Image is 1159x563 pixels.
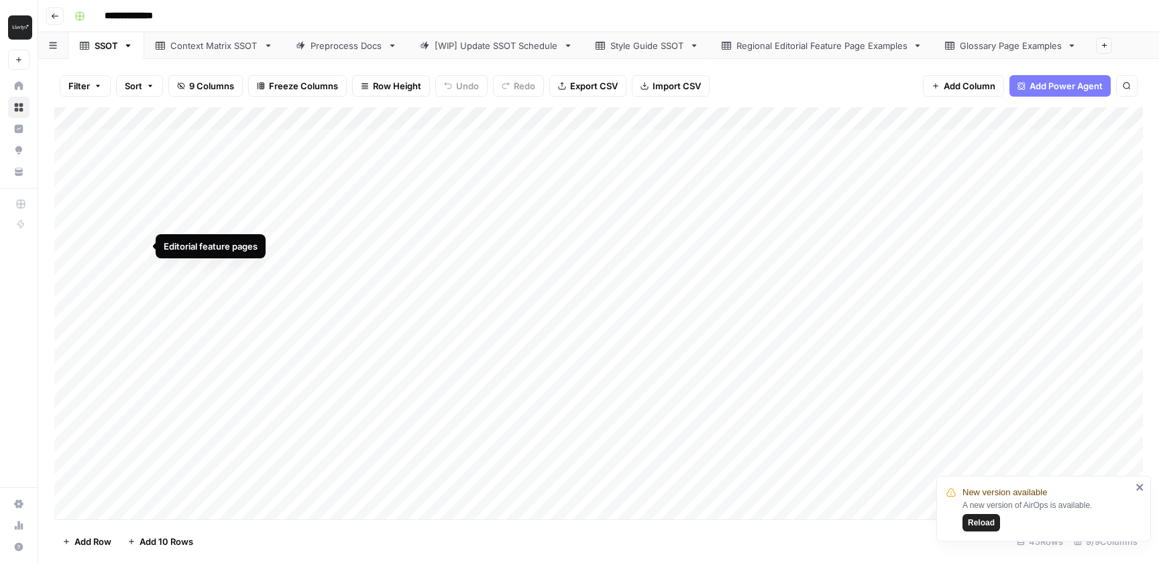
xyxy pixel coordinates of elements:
[168,75,243,97] button: 9 Columns
[736,39,907,52] div: Regional Editorial Feature Page Examples
[962,514,1000,531] button: Reload
[352,75,430,97] button: Row Height
[1030,79,1103,93] span: Add Power Agent
[968,517,995,529] span: Reload
[962,486,1047,499] span: New version available
[408,32,584,59] a: [WIP] Update SSOT Schedule
[8,15,32,40] img: Klaviyo Logo
[140,535,193,548] span: Add 10 Rows
[8,97,30,118] a: Browse
[710,32,934,59] a: Regional Editorial Feature Page Examples
[8,536,30,558] button: Help + Support
[144,32,284,59] a: Context Matrix SSOT
[68,79,90,93] span: Filter
[1068,531,1143,552] div: 9/9 Columns
[95,39,118,52] div: SSOT
[8,161,30,183] a: Your Data
[960,39,1062,52] div: Glossary Page Examples
[514,79,535,93] span: Redo
[74,535,111,548] span: Add Row
[8,75,30,97] a: Home
[584,32,710,59] a: Style Guide SSOT
[60,75,111,97] button: Filter
[632,75,710,97] button: Import CSV
[8,493,30,515] a: Settings
[248,75,347,97] button: Freeze Columns
[8,11,30,44] button: Workspace: Klaviyo
[373,79,421,93] span: Row Height
[1136,482,1145,493] button: close
[570,79,618,93] span: Export CSV
[8,140,30,161] a: Opportunities
[170,39,258,52] div: Context Matrix SSOT
[934,32,1088,59] a: Glossary Page Examples
[8,515,30,536] a: Usage
[119,531,201,552] button: Add 10 Rows
[125,79,142,93] span: Sort
[8,118,30,140] a: Insights
[68,32,144,59] a: SSOT
[944,79,995,93] span: Add Column
[1009,75,1111,97] button: Add Power Agent
[549,75,626,97] button: Export CSV
[284,32,408,59] a: Preprocess Docs
[610,39,684,52] div: Style Guide SSOT
[493,75,544,97] button: Redo
[435,39,558,52] div: [WIP] Update SSOT Schedule
[435,75,488,97] button: Undo
[54,531,119,552] button: Add Row
[189,79,234,93] span: 9 Columns
[1011,531,1068,552] div: 45 Rows
[653,79,701,93] span: Import CSV
[456,79,479,93] span: Undo
[962,499,1132,531] div: A new version of AirOps is available.
[116,75,163,97] button: Sort
[311,39,382,52] div: Preprocess Docs
[269,79,338,93] span: Freeze Columns
[923,75,1004,97] button: Add Column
